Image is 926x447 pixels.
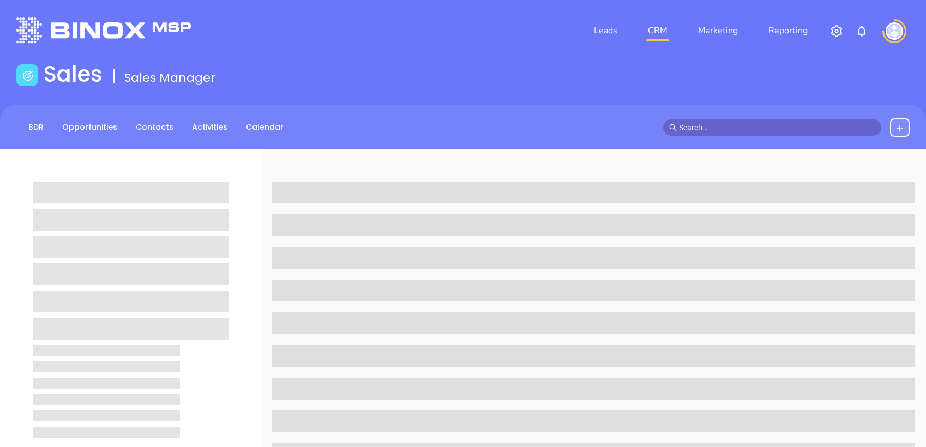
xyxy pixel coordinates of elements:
a: Opportunities [56,118,124,136]
a: BDR [22,118,50,136]
a: Reporting [764,20,812,41]
img: user [886,22,903,40]
a: Contacts [129,118,180,136]
input: Search… [679,122,875,134]
img: iconSetting [830,25,843,38]
img: logo [16,17,191,43]
img: iconNotification [855,25,868,38]
span: search [669,124,677,131]
a: Calendar [239,118,290,136]
a: CRM [644,20,672,41]
a: Marketing [694,20,742,41]
a: Leads [590,20,622,41]
a: Activities [185,118,234,136]
span: Sales Manager [124,69,215,86]
h1: Sales [44,61,103,87]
